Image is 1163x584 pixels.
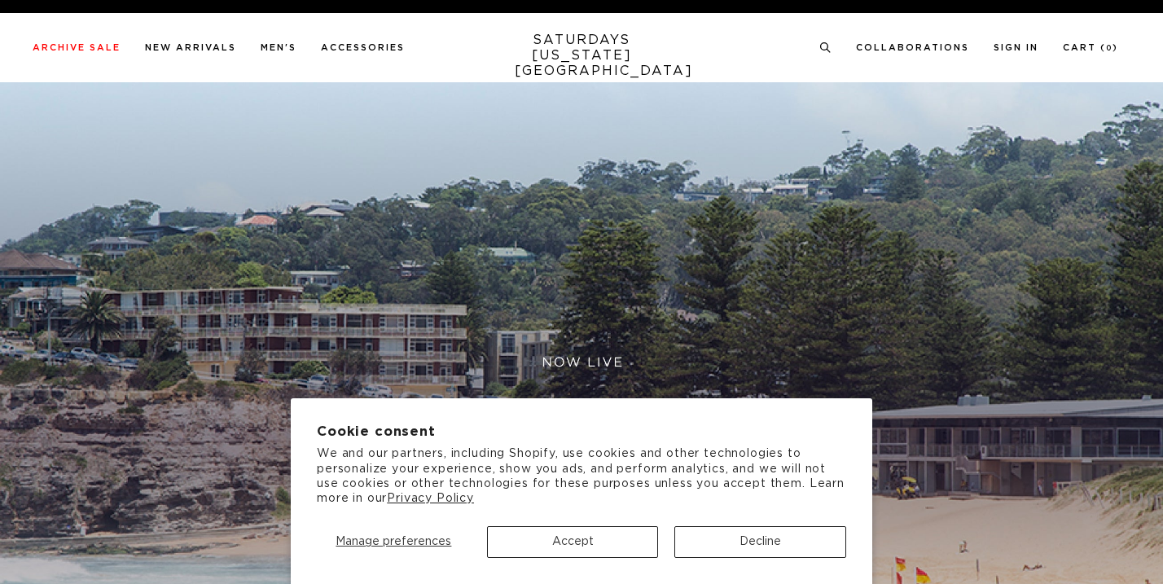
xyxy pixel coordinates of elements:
[487,526,659,558] button: Accept
[261,43,296,52] a: Men's
[317,424,846,440] h2: Cookie consent
[317,446,846,506] p: We and our partners, including Shopify, use cookies and other technologies to personalize your ex...
[33,43,121,52] a: Archive Sale
[336,536,451,547] span: Manage preferences
[994,43,1038,52] a: Sign In
[145,43,236,52] a: New Arrivals
[317,526,471,558] button: Manage preferences
[321,43,405,52] a: Accessories
[674,526,846,558] button: Decline
[387,493,474,504] a: Privacy Policy
[1063,43,1118,52] a: Cart (0)
[856,43,969,52] a: Collaborations
[1106,45,1113,52] small: 0
[515,33,649,79] a: SATURDAYS[US_STATE][GEOGRAPHIC_DATA]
